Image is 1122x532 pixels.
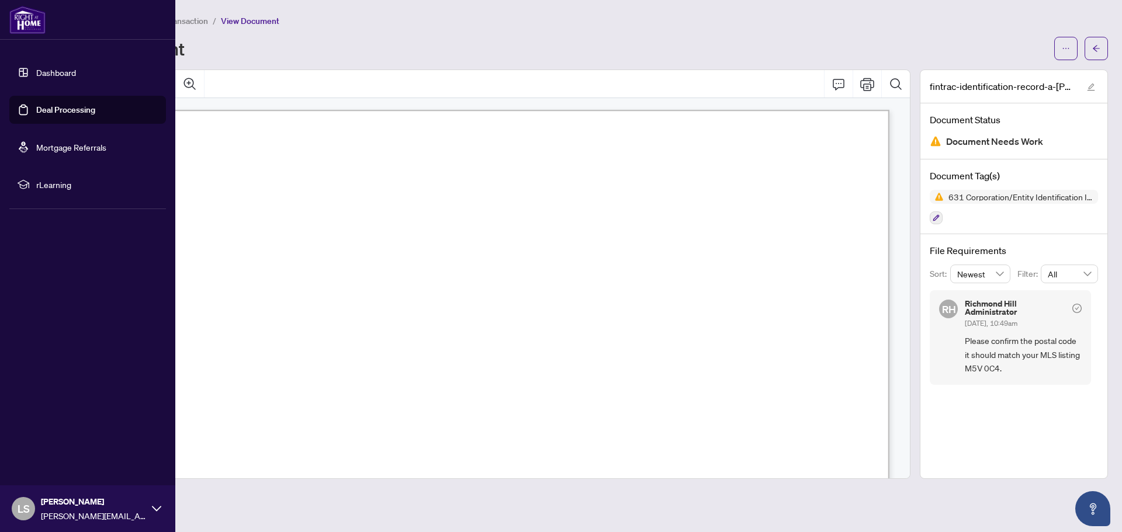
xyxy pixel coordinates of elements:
p: Filter: [1017,267,1041,280]
span: All [1048,265,1091,283]
button: Open asap [1075,491,1110,526]
span: Document Needs Work [946,134,1043,149]
span: rLearning [36,178,158,191]
h5: Richmond Hill Administrator [965,300,1068,316]
span: arrow-left [1092,44,1100,53]
span: edit [1087,83,1095,91]
a: Mortgage Referrals [36,142,106,152]
a: Deal Processing [36,105,95,115]
img: Document Status [930,135,941,147]
span: fintrac-identification-record-a-[PERSON_NAME]--partners-inc-20250808-192737.pdf [930,79,1076,93]
span: LS [18,500,30,517]
h4: Document Tag(s) [930,169,1098,183]
span: [DATE], 10:49am [965,319,1017,328]
span: RH [941,301,955,317]
span: check-circle [1072,304,1082,313]
span: Please confirm the postal code it should match your MLS listing M5V 0C4. [965,334,1082,375]
li: / [213,14,216,27]
a: Dashboard [36,67,76,78]
span: View Document [221,16,279,26]
h4: File Requirements [930,244,1098,258]
span: View Transaction [146,16,208,26]
span: Newest [957,265,1004,283]
p: Sort: [930,267,950,280]
h4: Document Status [930,113,1098,127]
span: 631 Corporation/Entity Identification InformationRecord [944,193,1098,201]
img: logo [9,6,46,34]
span: ellipsis [1062,44,1070,53]
img: Status Icon [930,190,944,204]
span: [PERSON_NAME] [41,495,146,508]
span: [PERSON_NAME][EMAIL_ADDRESS][PERSON_NAME][DOMAIN_NAME] [41,509,146,522]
